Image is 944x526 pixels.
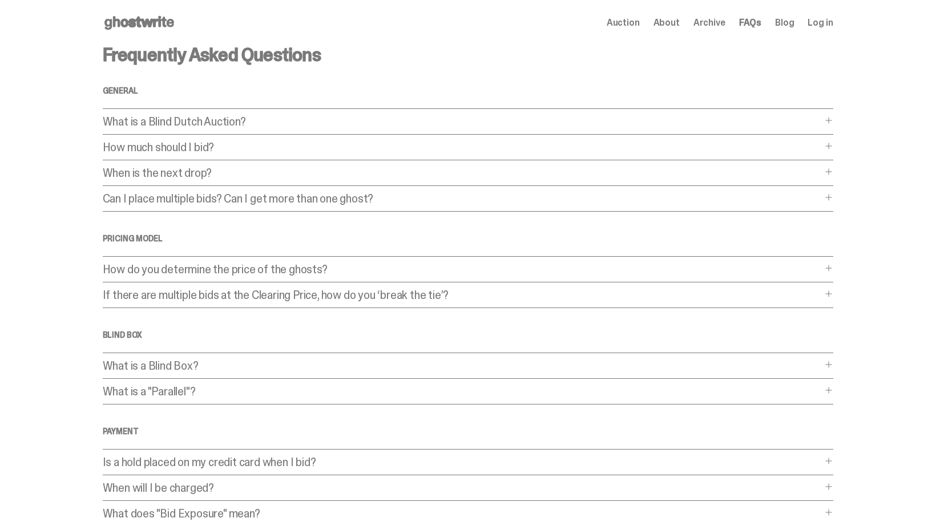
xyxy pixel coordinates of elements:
a: Blog [775,18,794,27]
h4: General [103,87,833,95]
a: Auction [607,18,640,27]
p: What is a "Parallel"? [103,386,822,397]
h4: Pricing Model [103,234,833,242]
a: Log in [808,18,833,27]
p: What is a Blind Box? [103,360,822,371]
p: When is the next drop? [103,167,822,179]
p: How do you determine the price of the ghosts? [103,264,822,275]
h3: Frequently Asked Questions [103,46,833,64]
p: If there are multiple bids at the Clearing Price, how do you ‘break the tie’? [103,289,822,301]
a: About [653,18,680,27]
p: What is a Blind Dutch Auction? [103,116,822,127]
p: How much should I bid? [103,141,822,153]
a: Archive [693,18,725,27]
p: Can I place multiple bids? Can I get more than one ghost? [103,193,822,204]
p: When will I be charged? [103,482,822,493]
p: What does "Bid Exposure" mean? [103,508,822,519]
p: Is a hold placed on my credit card when I bid? [103,456,822,468]
h4: Blind Box [103,331,833,339]
h4: Payment [103,427,833,435]
a: FAQs [739,18,761,27]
